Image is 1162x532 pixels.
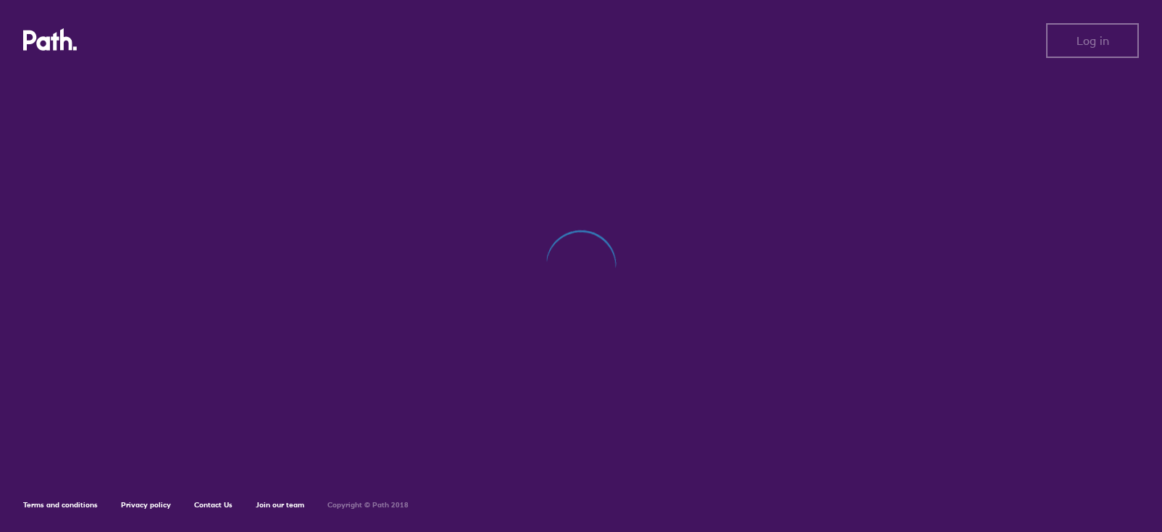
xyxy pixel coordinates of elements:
[327,501,409,510] h6: Copyright © Path 2018
[23,500,98,510] a: Terms and conditions
[1046,23,1139,58] button: Log in
[121,500,171,510] a: Privacy policy
[1077,34,1109,47] span: Log in
[194,500,233,510] a: Contact Us
[256,500,304,510] a: Join our team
